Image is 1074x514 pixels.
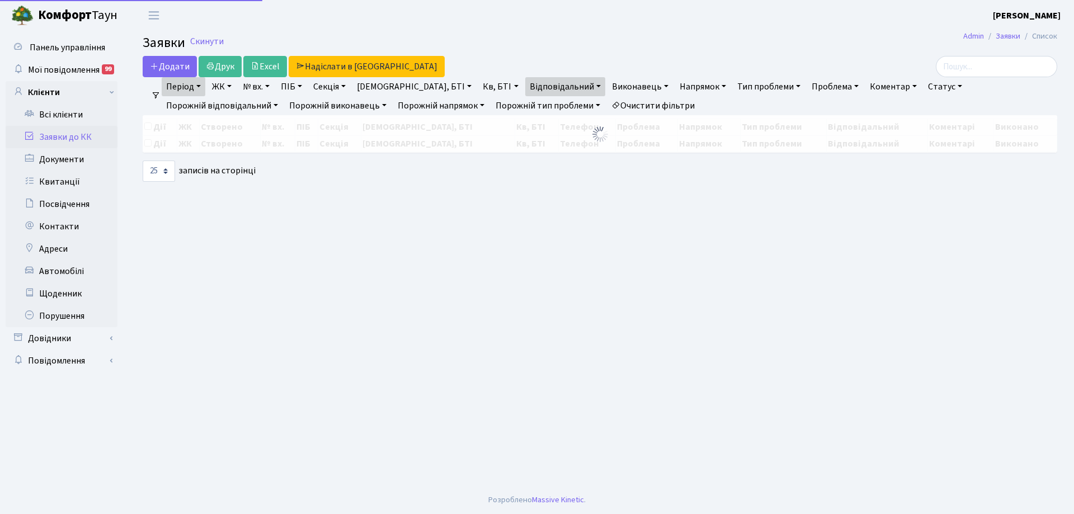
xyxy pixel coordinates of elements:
a: Massive Kinetic [532,494,584,506]
a: Очистити фільтри [607,96,699,115]
a: Документи [6,148,117,171]
a: Виконавець [607,77,673,96]
a: Тип проблеми [733,77,805,96]
img: logo.png [11,4,34,27]
a: [PERSON_NAME] [993,9,1061,22]
a: Заявки до КК [6,126,117,148]
span: Заявки [143,33,185,53]
a: Скинути [190,36,224,47]
a: Мої повідомлення99 [6,59,117,81]
div: Розроблено . [488,494,586,506]
a: ЖК [208,77,236,96]
a: Кв, БТІ [478,77,522,96]
span: Таун [38,6,117,25]
label: записів на сторінці [143,161,256,182]
span: Додати [150,60,190,73]
b: Комфорт [38,6,92,24]
span: Мої повідомлення [28,64,100,76]
a: Квитанції [6,171,117,193]
a: ПІБ [276,77,307,96]
b: [PERSON_NAME] [993,10,1061,22]
button: Переключити навігацію [140,6,168,25]
a: Щоденник [6,282,117,305]
a: Автомобілі [6,260,117,282]
a: № вх. [238,77,274,96]
a: Клієнти [6,81,117,103]
img: Обробка... [591,125,609,143]
a: Повідомлення [6,350,117,372]
a: Надіслати в [GEOGRAPHIC_DATA] [289,56,445,77]
a: Посвідчення [6,193,117,215]
a: Напрямок [675,77,731,96]
nav: breadcrumb [946,25,1074,48]
a: Додати [143,56,197,77]
div: 99 [102,64,114,74]
a: Друк [199,56,242,77]
a: Всі клієнти [6,103,117,126]
a: [DEMOGRAPHIC_DATA], БТІ [352,77,476,96]
a: Адреси [6,238,117,260]
a: Контакти [6,215,117,238]
a: Коментар [865,77,921,96]
a: Період [162,77,205,96]
span: Панель управління [30,41,105,54]
a: Admin [963,30,984,42]
a: Порожній відповідальний [162,96,282,115]
a: Заявки [996,30,1020,42]
a: Порушення [6,305,117,327]
a: Секція [309,77,350,96]
input: Пошук... [936,56,1057,77]
a: Відповідальний [525,77,605,96]
a: Довідники [6,327,117,350]
a: Проблема [807,77,863,96]
a: Порожній виконавець [285,96,391,115]
a: Порожній напрямок [393,96,489,115]
a: Панель управління [6,36,117,59]
li: Список [1020,30,1057,43]
a: Excel [243,56,287,77]
a: Статус [924,77,967,96]
a: Порожній тип проблеми [491,96,605,115]
select: записів на сторінці [143,161,175,182]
